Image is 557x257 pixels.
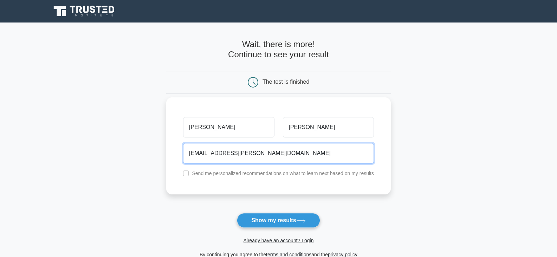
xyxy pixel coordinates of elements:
[263,79,309,85] div: The test is finished
[183,143,374,163] input: Email
[166,39,391,60] h4: Wait, there is more! Continue to see your result
[183,117,274,137] input: First name
[237,213,320,228] button: Show my results
[283,117,374,137] input: Last name
[243,238,313,243] a: Already have an account? Login
[192,171,374,176] label: Send me personalized recommendations on what to learn next based on my results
